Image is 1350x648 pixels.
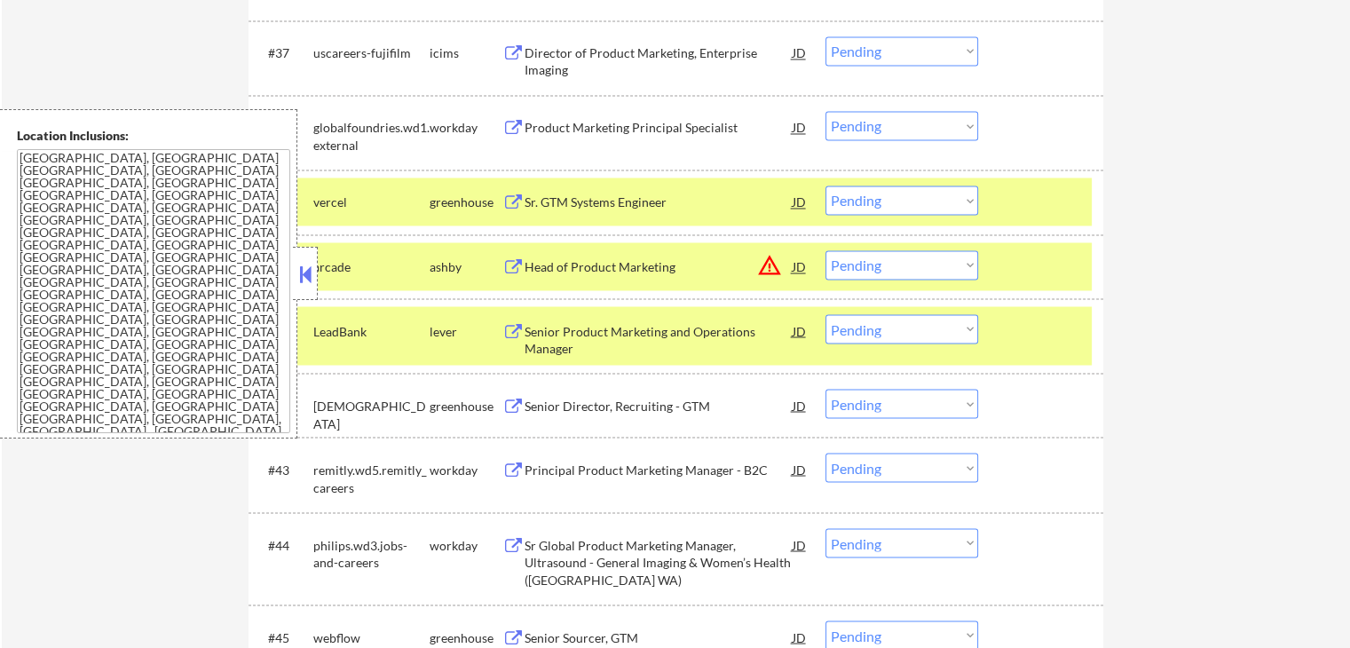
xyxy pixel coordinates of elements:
div: JD [791,453,809,485]
div: philips.wd3.jobs-and-careers [313,536,430,571]
div: remitly.wd5.remitly_careers [313,461,430,495]
div: Senior Director, Recruiting - GTM [525,397,793,415]
div: LeadBank [313,322,430,340]
button: warning_amber [757,253,782,278]
div: #44 [268,536,299,554]
div: icims [430,44,502,62]
div: greenhouse [430,194,502,211]
div: Sr. GTM Systems Engineer [525,194,793,211]
div: globalfoundries.wd1.external [313,119,430,154]
div: [DEMOGRAPHIC_DATA] [313,397,430,431]
div: JD [791,186,809,217]
div: uscareers-fujifilm [313,44,430,62]
div: JD [791,111,809,143]
div: Senior Sourcer, GTM [525,628,793,646]
div: #37 [268,44,299,62]
div: ashby [430,258,502,276]
div: webflow [313,628,430,646]
div: JD [791,36,809,68]
div: Director of Product Marketing, Enterprise Imaging [525,44,793,79]
div: greenhouse [430,628,502,646]
div: Senior Product Marketing and Operations Manager [525,322,793,357]
div: Principal Product Marketing Manager - B2C [525,461,793,478]
div: workday [430,536,502,554]
div: Sr Global Product Marketing Manager, Ultrasound - General Imaging & Women’s Health ([GEOGRAPHIC_D... [525,536,793,589]
div: vercel [313,194,430,211]
div: Product Marketing Principal Specialist [525,119,793,137]
div: greenhouse [430,397,502,415]
div: workday [430,461,502,478]
div: Location Inclusions: [17,127,290,145]
div: lever [430,322,502,340]
div: #45 [268,628,299,646]
div: workday [430,119,502,137]
div: JD [791,314,809,346]
div: JD [791,250,809,282]
div: JD [791,528,809,560]
div: #43 [268,461,299,478]
div: Head of Product Marketing [525,258,793,276]
div: arcade [313,258,430,276]
div: JD [791,389,809,421]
